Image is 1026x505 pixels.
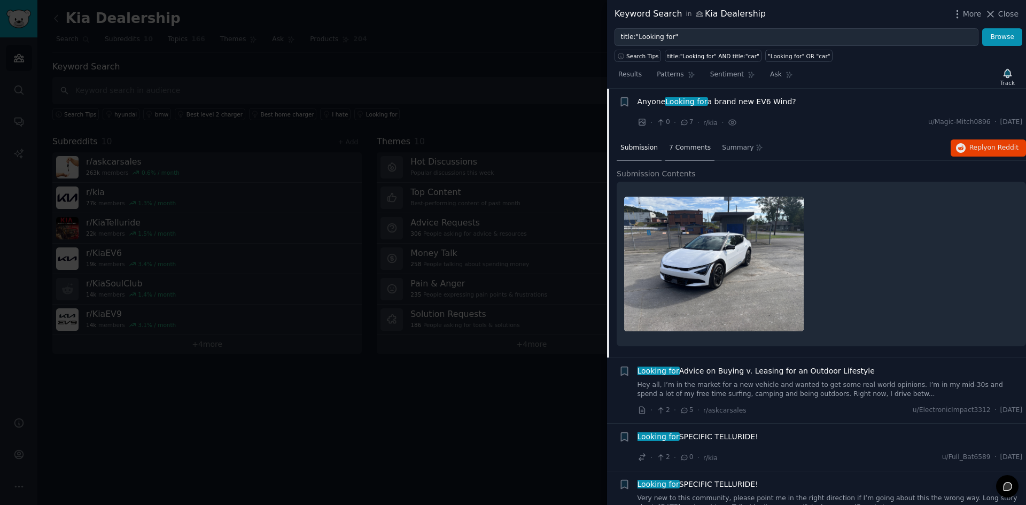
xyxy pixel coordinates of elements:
[951,139,1026,157] button: Replyon Reddit
[656,406,670,415] span: 2
[710,70,744,80] span: Sentiment
[998,9,1019,20] span: Close
[638,479,758,490] a: Looking forSPECIFIC TELLURIDE!
[656,453,670,462] span: 2
[994,406,997,415] span: ·
[952,9,982,20] button: More
[636,480,680,488] span: Looking for
[1000,79,1015,87] div: Track
[617,168,696,180] span: Submission Contents
[928,118,991,127] span: u/Magic-Mitch0896
[615,28,978,46] input: Try a keyword related to your business
[638,479,758,490] span: SPECIFIC TELLURIDE!
[638,96,796,107] span: Anyone a brand new EV6 Wind?
[997,66,1019,88] button: Track
[674,452,676,463] span: ·
[703,119,718,127] span: r/kia
[703,407,747,414] span: r/askcarsales
[703,454,718,462] span: r/kia
[721,117,724,128] span: ·
[770,70,782,80] span: Ask
[665,97,709,106] span: Looking for
[636,432,680,441] span: Looking for
[638,366,875,377] a: Looking forAdvice on Buying v. Leasing for an Outdoor Lifestyle
[982,28,1022,46] button: Browse
[650,452,652,463] span: ·
[615,7,766,21] div: Keyword Search Kia Dealership
[653,66,698,88] a: Patterns
[697,117,699,128] span: ·
[626,52,659,60] span: Search Tips
[680,406,693,415] span: 5
[638,380,1023,399] a: Hey all, I’m in the market for a new vehicle and wanted to get some real world opinions. I’m in m...
[942,453,991,462] span: u/Full_Bat6589
[615,66,646,88] a: Results
[1000,118,1022,127] span: [DATE]
[913,406,991,415] span: u/ElectronicImpact3312
[768,52,830,60] div: "Looking for" OR "car"
[636,367,680,375] span: Looking for
[994,118,997,127] span: ·
[620,143,658,153] span: Submission
[669,143,711,153] span: 7 Comments
[1000,453,1022,462] span: [DATE]
[674,405,676,416] span: ·
[674,117,676,128] span: ·
[988,144,1019,151] span: on Reddit
[680,118,693,127] span: 7
[686,10,691,19] span: in
[615,50,661,62] button: Search Tips
[765,50,833,62] a: "Looking for" OR "car"
[657,70,683,80] span: Patterns
[706,66,759,88] a: Sentiment
[969,143,1019,153] span: Reply
[650,405,652,416] span: ·
[680,453,693,462] span: 0
[697,405,699,416] span: ·
[638,366,875,377] span: Advice on Buying v. Leasing for an Outdoor Lifestyle
[638,96,796,107] a: AnyoneLooking fora brand new EV6 Wind?
[985,9,1019,20] button: Close
[963,9,982,20] span: More
[650,117,652,128] span: ·
[638,431,758,442] span: SPECIFIC TELLURIDE!
[697,452,699,463] span: ·
[766,66,797,88] a: Ask
[665,50,761,62] a: title:"Looking for" AND title:"car"
[656,118,670,127] span: 0
[994,453,997,462] span: ·
[1000,406,1022,415] span: [DATE]
[618,70,642,80] span: Results
[638,431,758,442] a: Looking forSPECIFIC TELLURIDE!
[667,52,759,60] div: title:"Looking for" AND title:"car"
[722,143,753,153] span: Summary
[624,197,804,331] img: Anyone looking for a brand new EV6 Wind?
